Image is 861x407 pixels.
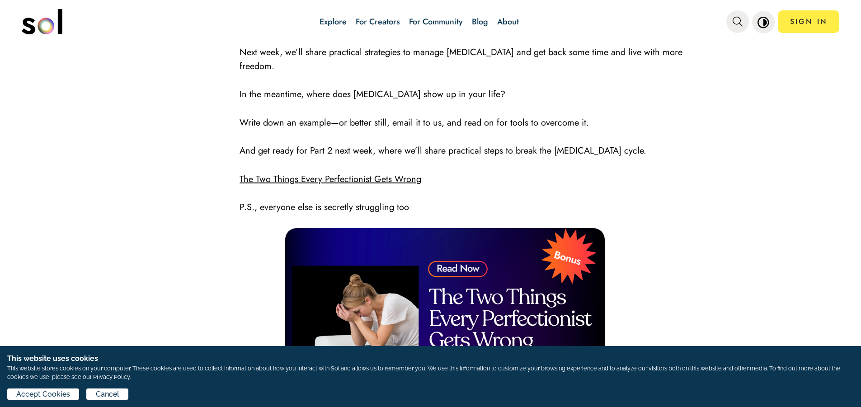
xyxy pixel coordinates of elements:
span: P.S., everyone else is secretly struggling too [240,201,409,214]
nav: main navigation [22,6,840,37]
h1: This website uses cookies [7,353,854,364]
a: Blog [472,16,488,28]
span: Next week, we’ll share practical strategies to manage [MEDICAL_DATA] and get back some time and l... [240,46,682,73]
button: Cancel [86,388,128,400]
img: logo [22,9,62,34]
a: About [497,16,519,28]
span: Write down an example—or better still, email it to us, and read on for tools to overcome it. [240,116,589,129]
span: And get ready for Part 2 next week, where we’ll share practical steps to break the [MEDICAL_DATA]... [240,144,646,157]
button: Accept Cookies [7,388,79,400]
a: For Community [409,16,463,28]
a: Explore [320,16,347,28]
span: Cancel [96,389,119,400]
a: The Two Things Every Perfectionist Gets Wrong [240,173,421,186]
a: SIGN IN [778,10,839,33]
span: Accept Cookies [16,389,70,400]
a: For Creators [356,16,400,28]
p: This website stores cookies on your computer. These cookies are used to collect information about... [7,364,854,381]
span: In the meantime, where does [MEDICAL_DATA] show up in your life? [240,88,505,101]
